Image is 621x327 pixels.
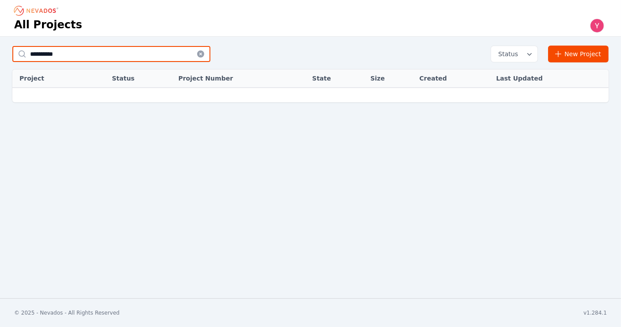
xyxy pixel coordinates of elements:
[548,46,609,62] a: New Project
[14,4,61,18] nav: Breadcrumb
[366,69,415,88] th: Size
[415,69,492,88] th: Created
[12,69,89,88] th: Project
[495,50,518,58] span: Status
[491,46,537,62] button: Status
[590,19,604,33] img: Yoni Bennett
[107,69,174,88] th: Status
[308,69,366,88] th: State
[14,18,82,32] h1: All Projects
[492,69,609,88] th: Last Updated
[174,69,308,88] th: Project Number
[583,309,607,316] div: v1.284.1
[14,309,120,316] div: © 2025 - Nevados - All Rights Reserved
